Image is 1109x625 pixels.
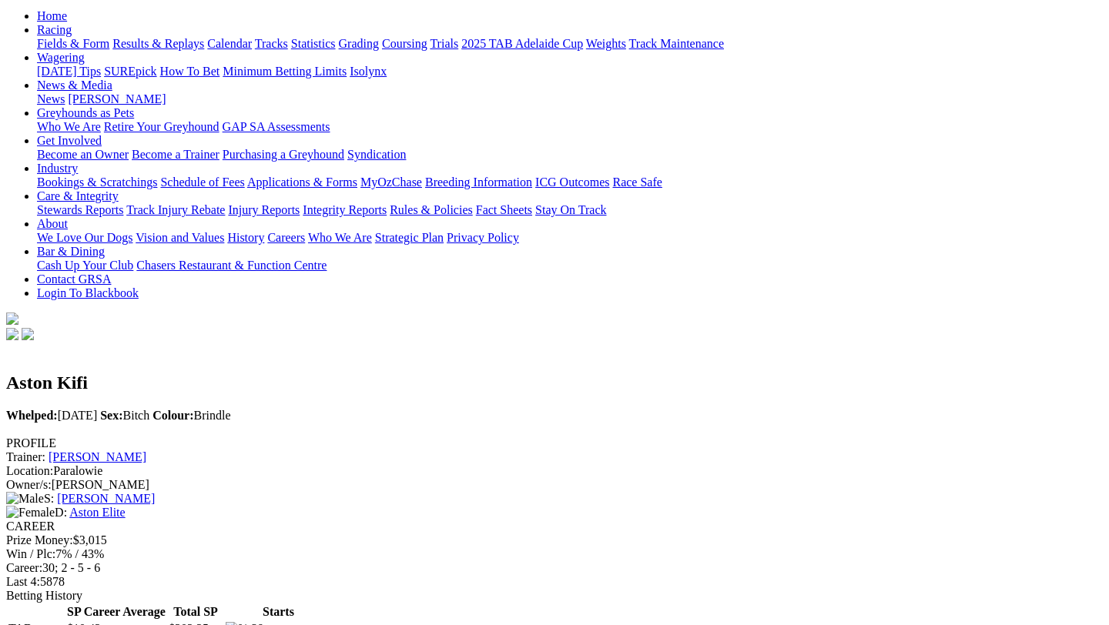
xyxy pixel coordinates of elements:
[267,231,305,244] a: Careers
[6,506,55,520] img: Female
[350,65,387,78] a: Isolynx
[535,175,609,189] a: ICG Outcomes
[6,464,53,477] span: Location:
[6,533,1103,547] div: $3,015
[207,37,252,50] a: Calendar
[360,175,422,189] a: MyOzChase
[100,409,122,422] b: Sex:
[382,37,427,50] a: Coursing
[132,148,219,161] a: Become a Trainer
[303,203,387,216] a: Integrity Reports
[37,65,1103,79] div: Wagering
[629,37,724,50] a: Track Maintenance
[112,37,204,50] a: Results & Replays
[37,92,1103,106] div: News & Media
[37,37,109,50] a: Fields & Form
[37,203,1103,217] div: Care & Integrity
[430,37,458,50] a: Trials
[160,175,244,189] a: Schedule of Fees
[6,373,1103,393] h2: Aston Kifi
[160,65,220,78] a: How To Bet
[37,175,1103,189] div: Industry
[104,120,219,133] a: Retire Your Greyhound
[6,589,1103,603] div: Betting History
[49,450,146,463] a: [PERSON_NAME]
[6,520,1103,533] div: CAREER
[152,409,193,422] b: Colour:
[223,120,330,133] a: GAP SA Assessments
[37,79,112,92] a: News & Media
[37,51,85,64] a: Wagering
[37,92,65,105] a: News
[390,203,473,216] a: Rules & Policies
[6,478,52,491] span: Owner/s:
[339,37,379,50] a: Grading
[535,203,606,216] a: Stay On Track
[227,231,264,244] a: History
[375,231,444,244] a: Strategic Plan
[6,561,42,574] span: Career:
[6,464,1103,478] div: Paralowie
[37,162,78,175] a: Industry
[6,547,1103,561] div: 7% / 43%
[425,175,532,189] a: Breeding Information
[104,65,156,78] a: SUREpick
[100,409,149,422] span: Bitch
[6,492,54,505] span: S:
[247,175,357,189] a: Applications & Forms
[37,120,101,133] a: Who We Are
[461,37,583,50] a: 2025 TAB Adelaide Cup
[6,533,73,546] span: Prize Money:
[37,189,119,202] a: Care & Integrity
[37,231,1103,245] div: About
[168,604,223,620] th: Total SP
[37,148,129,161] a: Become an Owner
[223,65,347,78] a: Minimum Betting Limits
[37,106,134,119] a: Greyhounds as Pets
[37,9,67,22] a: Home
[37,286,139,299] a: Login To Blackbook
[6,409,97,422] span: [DATE]
[223,148,344,161] a: Purchasing a Greyhound
[37,148,1103,162] div: Get Involved
[37,259,1103,272] div: Bar & Dining
[37,134,102,147] a: Get Involved
[255,37,288,50] a: Tracks
[37,259,133,272] a: Cash Up Your Club
[6,492,44,506] img: Male
[37,65,101,78] a: [DATE] Tips
[250,604,306,620] th: Starts
[6,506,67,519] span: D:
[308,231,372,244] a: Who We Are
[6,328,18,340] img: facebook.svg
[37,272,111,286] a: Contact GRSA
[37,23,72,36] a: Racing
[6,478,1103,492] div: [PERSON_NAME]
[6,561,1103,575] div: 30; 2 - 5 - 6
[586,37,626,50] a: Weights
[228,203,300,216] a: Injury Reports
[6,547,55,560] span: Win / Plc:
[37,217,68,230] a: About
[347,148,406,161] a: Syndication
[612,175,662,189] a: Race Safe
[6,409,58,422] b: Whelped:
[66,604,166,620] th: SP Career Average
[22,328,34,340] img: twitter.svg
[6,450,45,463] span: Trainer:
[447,231,519,244] a: Privacy Policy
[152,409,230,422] span: Brindle
[6,436,1103,450] div: PROFILE
[6,312,18,325] img: logo-grsa-white.png
[6,575,1103,589] div: 5878
[68,92,166,105] a: [PERSON_NAME]
[37,203,123,216] a: Stewards Reports
[37,231,132,244] a: We Love Our Dogs
[37,120,1103,134] div: Greyhounds as Pets
[57,492,155,505] a: [PERSON_NAME]
[136,231,224,244] a: Vision and Values
[37,37,1103,51] div: Racing
[6,575,40,588] span: Last 4:
[126,203,225,216] a: Track Injury Rebate
[476,203,532,216] a: Fact Sheets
